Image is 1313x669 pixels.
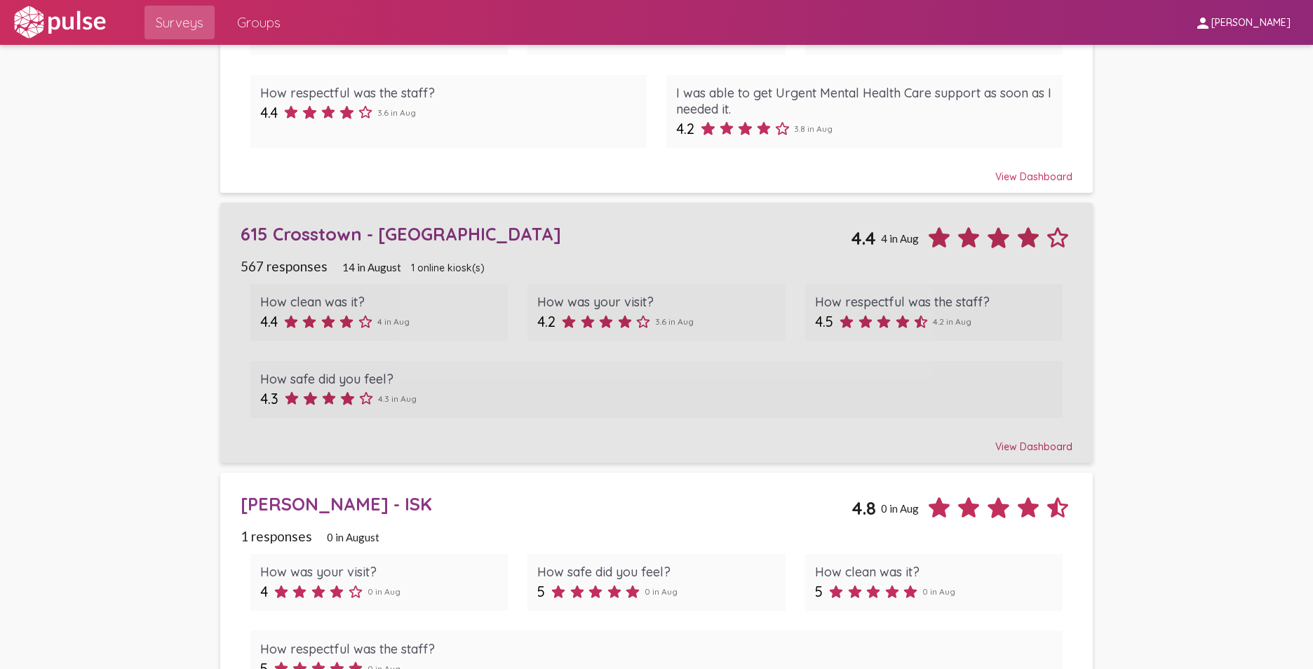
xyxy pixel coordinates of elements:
div: 615 Crosstown - [GEOGRAPHIC_DATA] [241,223,851,245]
div: View Dashboard [241,428,1073,453]
img: white-logo.svg [11,5,108,40]
span: 5 [537,583,545,600]
span: 4 in Aug [881,232,919,245]
span: 3.6 in Aug [377,107,416,118]
span: 0 in August [327,531,379,543]
span: 4.3 in Aug [378,393,417,404]
span: 4.4 [260,313,278,330]
button: [PERSON_NAME] [1183,9,1302,35]
div: How was your visit? [537,294,775,310]
a: Groups [226,6,292,39]
span: 1 responses [241,528,312,544]
span: 0 in Aug [922,586,955,597]
span: 567 responses [241,258,328,274]
span: 0 in Aug [645,586,678,597]
span: 4.3 [260,390,278,407]
mat-icon: person [1194,15,1211,32]
span: 4.4 [260,104,278,121]
span: 4 in Aug [377,316,410,327]
div: How clean was it? [815,564,1053,580]
span: 4.2 in Aug [933,316,971,327]
span: 4.2 [537,313,555,330]
div: [PERSON_NAME] - ISK [241,493,852,515]
span: 4.4 [851,227,876,249]
div: View Dashboard [241,158,1073,183]
span: 3.6 in Aug [655,316,694,327]
span: 4 [260,583,268,600]
div: How clean was it? [260,294,498,310]
span: Groups [237,10,281,35]
span: 3.8 in Aug [794,123,833,134]
span: 0 in Aug [881,502,919,515]
a: 615 Crosstown - [GEOGRAPHIC_DATA]4.44 in Aug567 responses14 in August1 online kiosk(s)How clean w... [220,203,1093,463]
a: Surveys [144,6,215,39]
span: 5 [815,583,823,600]
span: 1 online kiosk(s) [411,262,485,274]
span: 4.5 [815,313,833,330]
div: I was able to get Urgent Mental Health Care support as soon as I needed it. [676,85,1053,117]
div: How respectful was the staff? [260,85,637,101]
div: How was your visit? [260,564,498,580]
span: 4.8 [851,497,876,519]
div: How safe did you feel? [260,371,1053,387]
span: Surveys [156,10,203,35]
div: How respectful was the staff? [260,641,1053,657]
div: How respectful was the staff? [815,294,1053,310]
span: 0 in Aug [368,586,400,597]
div: How safe did you feel? [537,564,775,580]
span: 14 in August [342,261,401,273]
span: 4.2 [676,120,694,137]
span: [PERSON_NAME] [1211,17,1291,29]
